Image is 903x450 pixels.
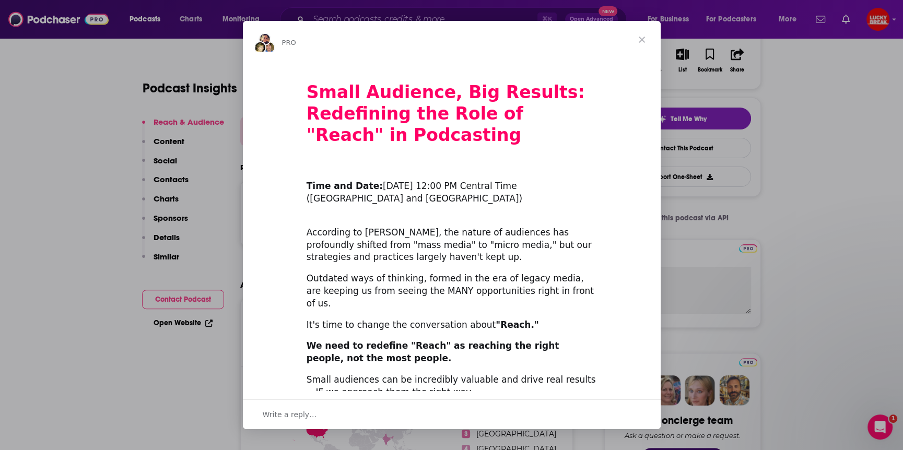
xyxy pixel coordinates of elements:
[307,181,383,191] b: Time and Date:
[307,214,597,264] div: According to [PERSON_NAME], the nature of audiences has profoundly shifted from "mass media" to "...
[307,273,597,310] div: Outdated ways of thinking, formed in the era of legacy media, are keeping us from seeing the MANY...
[307,340,559,363] b: We need to redefine "Reach" as reaching the right people, not the most people.
[307,319,597,331] div: It's time to change the conversation about
[282,39,296,46] span: PRO
[263,41,275,54] img: Dave avatar
[254,41,266,54] img: Barbara avatar
[496,319,538,330] b: "Reach."
[263,408,317,421] span: Write a reply…
[243,399,661,429] div: Open conversation and reply
[259,33,271,45] img: Sydney avatar
[307,374,597,399] div: Small audiences can be incredibly valuable and drive real results -- IF we approach them the righ...
[307,82,585,145] b: Small Audience, Big Results: Redefining the Role of "Reach" in Podcasting
[307,168,597,205] div: ​ [DATE] 12:00 PM Central Time ([GEOGRAPHIC_DATA] and [GEOGRAPHIC_DATA])
[623,21,661,58] span: Close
